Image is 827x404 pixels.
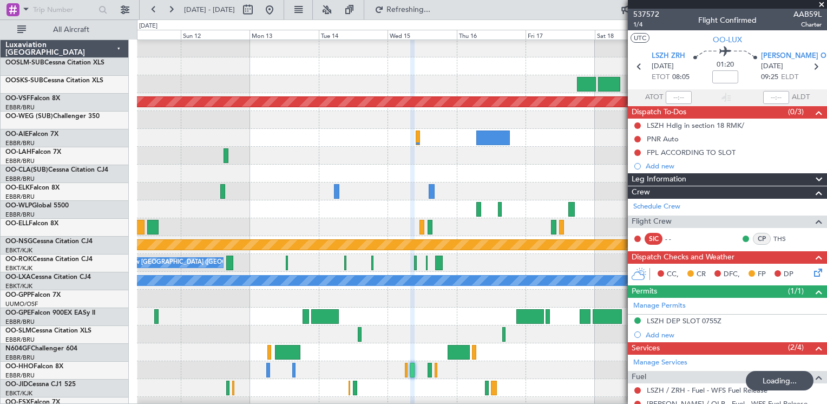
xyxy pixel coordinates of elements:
[5,346,77,352] a: N604GFChallenger 604
[746,371,813,390] div: Loading...
[457,30,526,40] div: Thu 16
[5,389,32,398] a: EBKT/KJK
[5,103,35,112] a: EBBR/BRU
[28,26,114,34] span: All Aircraft
[632,342,660,355] span: Services
[788,285,804,297] span: (1/1)
[788,342,804,353] span: (2/4)
[139,22,157,31] div: [DATE]
[666,91,692,104] input: --:--
[5,300,38,308] a: UUMO/OSF
[5,238,32,245] span: OO-NSG
[319,30,388,40] div: Tue 14
[5,157,35,165] a: EBBR/BRU
[724,269,740,280] span: DFC,
[647,386,767,395] a: LSZH / ZRH - Fuel - WFS Fuel Release
[5,60,44,66] span: OOSLM-SUB
[632,216,672,228] span: Flight Crew
[646,161,822,171] div: Add new
[633,201,680,212] a: Schedule Crew
[526,30,594,40] div: Fri 17
[784,269,793,280] span: DP
[5,372,35,380] a: EBBR/BRU
[386,6,431,14] span: Refreshing...
[5,95,60,102] a: OO-VSFFalcon 8X
[250,30,318,40] div: Mon 13
[5,256,32,263] span: OO-ROK
[758,269,766,280] span: FP
[5,77,43,84] span: OOSKS-SUB
[5,167,108,173] a: OO-CLA(SUB)Cessna Citation CJ4
[184,5,235,15] span: [DATE] - [DATE]
[595,30,664,40] div: Sat 18
[5,139,35,147] a: EBBR/BRU
[5,292,31,298] span: OO-GPP
[388,30,456,40] div: Wed 15
[5,363,34,370] span: OO-HHO
[181,30,250,40] div: Sun 12
[761,61,783,72] span: [DATE]
[652,61,674,72] span: [DATE]
[5,211,35,219] a: EBBR/BRU
[652,72,670,83] span: ETOT
[632,186,650,199] span: Crew
[646,330,822,340] div: Add new
[5,113,53,120] span: OO-WEG (SUB)
[632,285,657,298] span: Permits
[665,234,690,244] div: - -
[697,269,706,280] span: CR
[5,149,61,155] a: OO-LAHFalcon 7X
[647,316,721,325] div: LSZH DEP SLOT 0755Z
[5,274,31,281] span: OO-LXA
[781,72,798,83] span: ELDT
[633,9,659,20] span: 537572
[33,2,95,18] input: Trip Number
[5,363,63,370] a: OO-HHOFalcon 8X
[5,60,104,66] a: OOSLM-SUBCessna Citation XLS
[5,336,35,344] a: EBBR/BRU
[370,1,435,18] button: Refreshing...
[632,106,686,119] span: Dispatch To-Dos
[5,246,32,255] a: EBKT/KJK
[793,9,822,20] span: AAB59L
[753,233,771,245] div: CP
[632,251,734,264] span: Dispatch Checks and Weather
[773,234,798,244] a: THS
[5,131,29,138] span: OO-AIE
[5,328,31,334] span: OO-SLM
[112,30,181,40] div: Sat 11
[5,113,100,120] a: OO-WEG (SUB)Challenger 350
[792,92,810,103] span: ALDT
[5,346,31,352] span: N604GF
[5,238,93,245] a: OO-NSGCessna Citation CJ4
[647,148,736,157] div: FPL ACCORDING TO SLOT
[5,318,35,326] a: EBBR/BRU
[788,106,804,118] span: (0/3)
[5,282,32,290] a: EBKT/KJK
[5,328,91,334] a: OO-SLMCessna Citation XLS
[761,72,778,83] span: 09:25
[713,34,742,45] span: OO-LUX
[5,167,48,173] span: OO-CLA(SUB)
[645,233,662,245] div: SIC
[5,185,30,191] span: OO-ELK
[115,255,296,271] div: No Crew [GEOGRAPHIC_DATA] ([GEOGRAPHIC_DATA] National)
[5,310,95,316] a: OO-GPEFalcon 900EX EASy II
[5,220,58,227] a: OO-ELLFalcon 8X
[645,92,663,103] span: ATOT
[5,185,60,191] a: OO-ELKFalcon 8X
[5,203,32,209] span: OO-WLP
[672,72,690,83] span: 08:05
[12,21,117,38] button: All Aircraft
[632,371,646,383] span: Fuel
[5,193,35,201] a: EBBR/BRU
[5,264,32,272] a: EBKT/KJK
[5,310,31,316] span: OO-GPE
[633,20,659,29] span: 1/4
[698,15,757,26] div: Flight Confirmed
[5,175,35,183] a: EBBR/BRU
[5,77,103,84] a: OOSKS-SUBCessna Citation XLS
[632,173,686,186] span: Leg Information
[652,51,685,62] span: LSZH ZRH
[5,381,76,388] a: OO-JIDCessna CJ1 525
